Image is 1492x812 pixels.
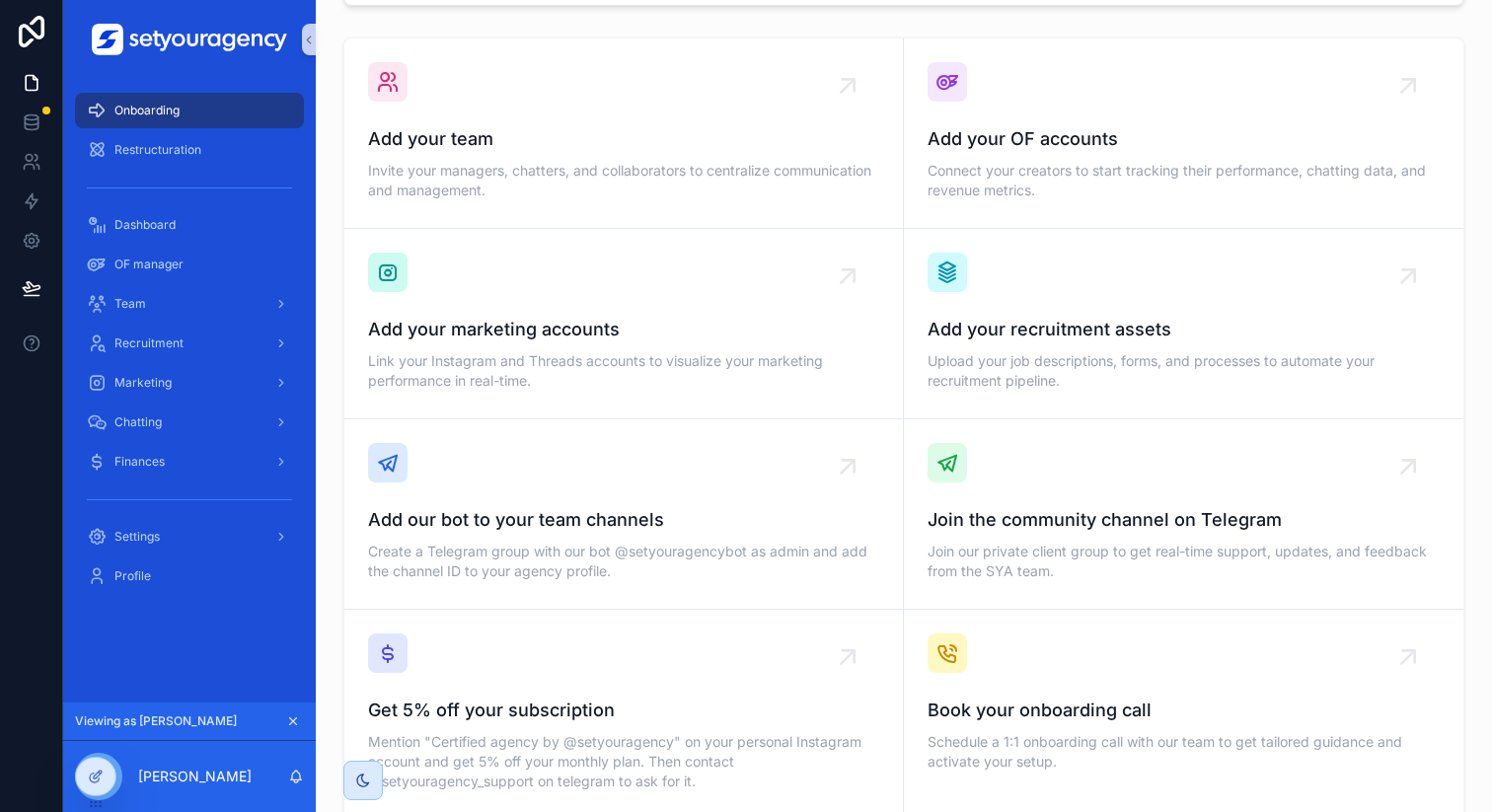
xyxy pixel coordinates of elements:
span: Link your Instagram and Threads accounts to visualize your marketing performance in real-time. [368,351,879,391]
span: Onboarding [114,103,180,118]
a: Add your recruitment assetsUpload your job descriptions, forms, and processes to automate your re... [904,229,1463,419]
a: Restructuration [75,132,304,168]
span: Team [114,296,146,312]
a: Team [75,286,304,322]
span: Schedule a 1:1 onboarding call with our team to get tailored guidance and activate your setup. [928,732,1440,772]
span: OF manager [114,257,184,272]
span: Add your recruitment assets [928,316,1440,343]
span: Recruitment [114,335,184,351]
span: Join our private client group to get real-time support, updates, and feedback from the SYA team. [928,542,1440,581]
span: Profile [114,568,151,584]
span: Invite your managers, chatters, and collaborators to centralize communication and management. [368,161,879,200]
a: Recruitment [75,326,304,361]
a: Chatting [75,405,304,440]
span: Book your onboarding call [928,697,1440,724]
a: OF manager [75,247,304,282]
img: App logo [92,24,287,55]
span: Create a Telegram group with our bot @setyouragencybot as admin and add the channel ID to your ag... [368,542,879,581]
span: Chatting [114,414,162,430]
a: Add our bot to your team channelsCreate a Telegram group with our bot @setyouragencybot as admin ... [344,419,904,610]
span: Finances [114,454,165,470]
span: Marketing [114,375,172,391]
span: Add your OF accounts [928,125,1440,153]
a: Add your marketing accountsLink your Instagram and Threads accounts to visualize your marketing p... [344,229,904,419]
p: [PERSON_NAME] [138,767,252,786]
span: Connect your creators to start tracking their performance, chatting data, and revenue metrics. [928,161,1440,200]
span: Add your marketing accounts [368,316,879,343]
a: Add your OF accountsConnect your creators to start tracking their performance, chatting data, and... [904,38,1463,229]
span: Upload your job descriptions, forms, and processes to automate your recruitment pipeline. [928,351,1440,391]
span: Viewing as [PERSON_NAME] [75,713,237,729]
span: Get 5% off your subscription [368,697,879,724]
a: Marketing [75,365,304,401]
a: Add your teamInvite your managers, chatters, and collaborators to centralize communication and ma... [344,38,904,229]
span: Mention "Certified agency by @setyouragency" on your personal Instagram account and get 5% off yo... [368,732,879,791]
span: Join the community channel on Telegram [928,506,1440,534]
span: Add your team [368,125,879,153]
a: Onboarding [75,93,304,128]
span: Add our bot to your team channels [368,506,879,534]
span: Dashboard [114,217,176,233]
a: Finances [75,444,304,480]
a: Join the community channel on TelegramJoin our private client group to get real-time support, upd... [904,419,1463,610]
a: Profile [75,558,304,594]
span: Settings [114,529,160,545]
a: Settings [75,519,304,554]
a: Dashboard [75,207,304,243]
span: Restructuration [114,142,201,158]
div: scrollable content [63,79,316,620]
